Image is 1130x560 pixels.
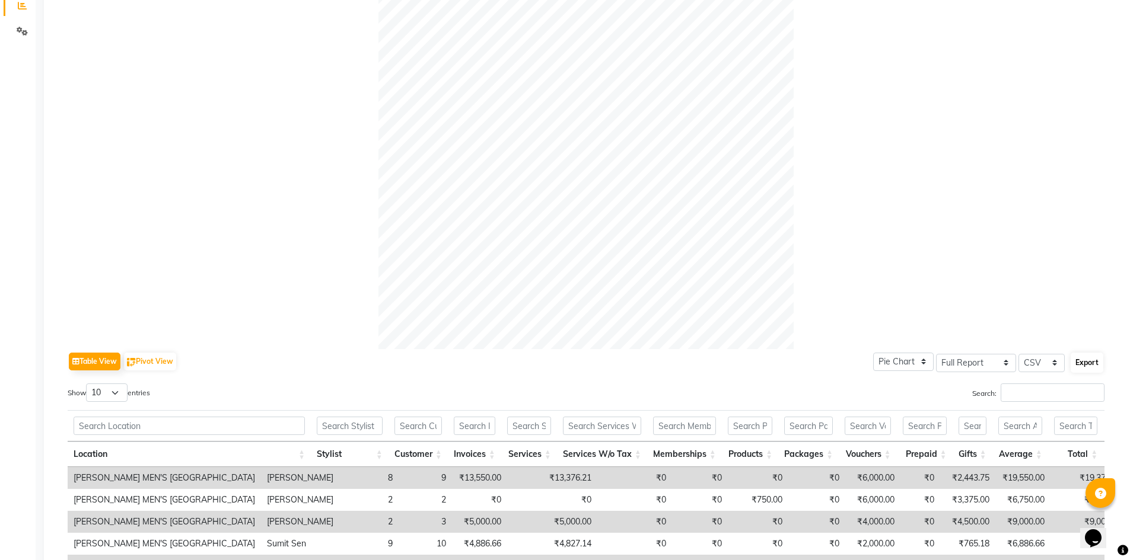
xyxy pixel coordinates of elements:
td: ₹4,827.14 [507,533,597,555]
input: Search Invoices [454,417,495,435]
td: ₹9,000.00 [1051,511,1128,533]
input: Search Stylist [317,417,383,435]
td: ₹0 [728,511,788,533]
th: Location: activate to sort column ascending [68,441,311,467]
td: 9 [399,467,452,489]
th: Packages: activate to sort column ascending [778,441,839,467]
td: 2 [339,511,399,533]
td: ₹6,750.00 [995,489,1051,511]
th: Invoices: activate to sort column ascending [448,441,501,467]
td: ₹0 [507,489,597,511]
input: Search Gifts [959,417,986,435]
label: Show entries [68,383,150,402]
td: ₹0 [728,467,788,489]
td: 9 [339,533,399,555]
td: ₹9,000.00 [995,511,1051,533]
th: Products: activate to sort column ascending [722,441,778,467]
input: Search Memberships [653,417,716,435]
th: Services: activate to sort column ascending [501,441,557,467]
input: Search Location [74,417,305,435]
th: Stylist: activate to sort column ascending [311,441,389,467]
td: [PERSON_NAME] MEN'S [GEOGRAPHIC_DATA] [68,511,261,533]
td: Sumit Sen [261,533,339,555]
td: ₹0 [728,533,788,555]
td: ₹765.18 [940,533,995,555]
td: ₹6,886.66 [995,533,1051,555]
td: ₹0 [672,533,728,555]
td: ₹0 [452,489,507,511]
td: ₹6,714.29 [1051,489,1128,511]
td: 2 [339,489,399,511]
td: ₹6,827.14 [1051,533,1128,555]
td: ₹0 [597,489,672,511]
th: Prepaid: activate to sort column ascending [897,441,953,467]
input: Search Vouchers [845,417,890,435]
td: 8 [339,467,399,489]
td: ₹0 [788,511,845,533]
th: Average: activate to sort column ascending [992,441,1048,467]
td: ₹13,550.00 [452,467,507,489]
td: [PERSON_NAME] MEN'S [GEOGRAPHIC_DATA] [68,489,261,511]
td: [PERSON_NAME] [261,489,339,511]
td: ₹5,000.00 [507,511,597,533]
td: ₹0 [597,533,672,555]
td: ₹0 [672,511,728,533]
td: [PERSON_NAME] MEN'S [GEOGRAPHIC_DATA] [68,533,261,555]
td: ₹0 [900,511,940,533]
td: ₹750.00 [728,489,788,511]
input: Search Products [728,417,772,435]
td: ₹0 [597,511,672,533]
iframe: chat widget [1080,513,1118,548]
td: ₹0 [900,489,940,511]
input: Search Total [1054,417,1098,435]
img: pivot.png [127,358,136,367]
td: ₹5,000.00 [452,511,507,533]
input: Search: [1001,383,1104,402]
input: Search Prepaid [903,417,947,435]
th: Memberships: activate to sort column ascending [647,441,722,467]
td: ₹0 [900,533,940,555]
th: Services W/o Tax: activate to sort column ascending [557,441,647,467]
th: Customer: activate to sort column ascending [389,441,448,467]
input: Search Services [507,417,551,435]
td: 3 [399,511,452,533]
td: [PERSON_NAME] [261,511,339,533]
td: ₹4,500.00 [940,511,995,533]
td: [PERSON_NAME] [261,467,339,489]
th: Vouchers: activate to sort column ascending [839,441,896,467]
label: Search: [972,383,1104,402]
td: ₹2,000.00 [845,533,900,555]
input: Search Average [998,417,1042,435]
button: Pivot View [124,353,176,370]
td: ₹0 [788,533,845,555]
th: Total: activate to sort column ascending [1048,441,1104,467]
td: ₹0 [900,467,940,489]
button: Table View [69,353,120,370]
button: Export [1071,353,1103,373]
select: Showentries [86,383,128,402]
td: ₹19,376.21 [1051,467,1128,489]
td: ₹6,000.00 [845,489,900,511]
input: Search Services W/o Tax [563,417,641,435]
td: ₹2,443.75 [940,467,995,489]
td: ₹3,375.00 [940,489,995,511]
td: ₹0 [597,467,672,489]
td: [PERSON_NAME] MEN'S [GEOGRAPHIC_DATA] [68,467,261,489]
input: Search Packages [784,417,833,435]
td: 2 [399,489,452,511]
td: ₹0 [788,489,845,511]
td: ₹0 [672,489,728,511]
input: Search Customer [394,417,442,435]
td: ₹4,000.00 [845,511,900,533]
td: ₹6,000.00 [845,467,900,489]
td: ₹13,376.21 [507,467,597,489]
td: ₹0 [672,467,728,489]
td: ₹4,886.66 [452,533,507,555]
td: ₹0 [788,467,845,489]
td: 10 [399,533,452,555]
td: ₹19,550.00 [995,467,1051,489]
th: Gifts: activate to sort column ascending [953,441,992,467]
